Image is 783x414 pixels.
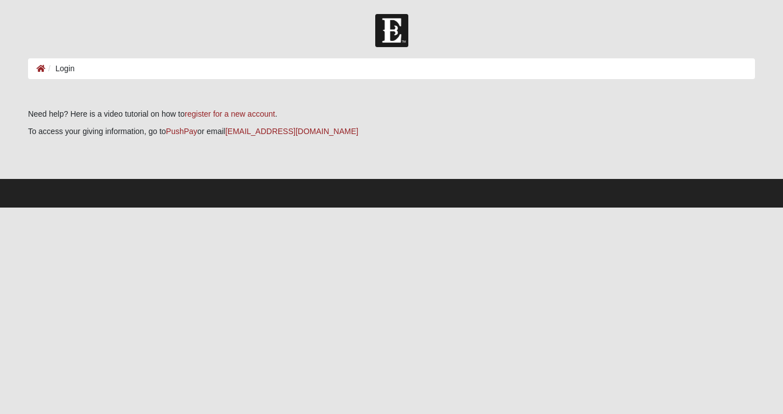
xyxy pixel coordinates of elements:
[28,108,755,120] p: Need help? Here is a video tutorial on how to .
[166,127,197,136] a: PushPay
[185,109,275,118] a: register for a new account
[28,126,755,137] p: To access your giving information, go to or email
[375,14,408,47] img: Church of Eleven22 Logo
[45,63,75,75] li: Login
[225,127,358,136] a: [EMAIL_ADDRESS][DOMAIN_NAME]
